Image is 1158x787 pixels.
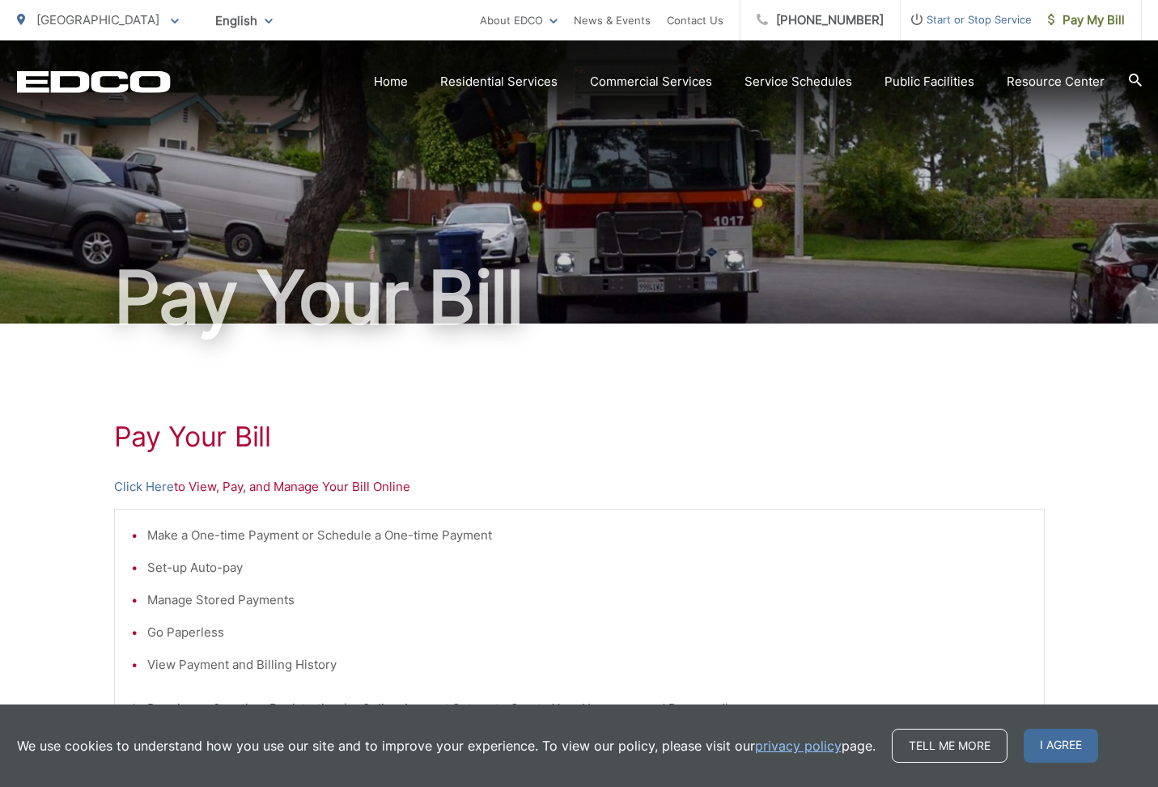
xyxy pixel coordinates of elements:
li: Manage Stored Payments [147,590,1028,610]
li: Go Paperless [147,623,1028,642]
a: Tell me more [892,729,1007,763]
p: * Requires a One-time Registration (or Online Account Set-up to Create Your Username and Password) [131,699,1028,718]
span: English [203,6,285,35]
a: Commercial Services [590,72,712,91]
a: Resource Center [1007,72,1105,91]
span: Pay My Bill [1048,11,1125,30]
a: privacy policy [755,736,842,755]
li: Set-up Auto-pay [147,558,1028,578]
a: News & Events [574,11,651,30]
a: Residential Services [440,72,558,91]
a: About EDCO [480,11,558,30]
li: Make a One-time Payment or Schedule a One-time Payment [147,526,1028,545]
a: Contact Us [667,11,723,30]
li: View Payment and Billing History [147,655,1028,675]
span: I agree [1024,729,1098,763]
a: Click Here [114,477,174,497]
a: EDCD logo. Return to the homepage. [17,70,171,93]
a: Home [374,72,408,91]
span: [GEOGRAPHIC_DATA] [36,12,159,28]
a: Public Facilities [884,72,974,91]
a: Service Schedules [744,72,852,91]
p: to View, Pay, and Manage Your Bill Online [114,477,1045,497]
h1: Pay Your Bill [114,421,1045,453]
h1: Pay Your Bill [17,257,1142,338]
p: We use cookies to understand how you use our site and to improve your experience. To view our pol... [17,736,876,755]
